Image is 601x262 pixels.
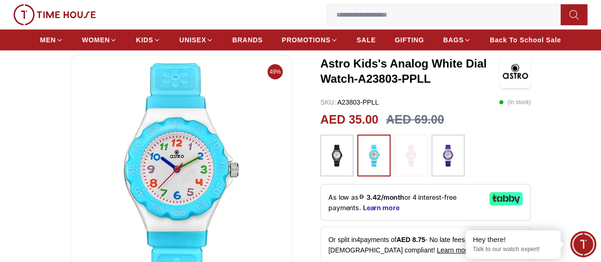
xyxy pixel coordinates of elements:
p: Talk to our watch expert! [473,245,553,253]
p: ( In stock ) [499,97,531,107]
a: BRANDS [232,31,263,49]
img: Astro Kids's Analog White Dial Watch-A23803-PPLL [500,55,531,88]
a: SALE [357,31,376,49]
img: ... [436,139,460,172]
img: ... [362,139,386,172]
span: Back To School Sale [490,35,561,45]
a: Back To School Sale [490,31,561,49]
a: MEN [40,31,63,49]
a: WOMEN [82,31,117,49]
p: A23803-PPLL [320,97,379,107]
h3: Astro Kids's Analog White Dial Watch-A23803-PPLL [320,56,500,87]
a: UNISEX [180,31,213,49]
h2: AED 35.00 [320,111,378,129]
span: PROMOTIONS [282,35,331,45]
span: KIDS [136,35,153,45]
span: WOMEN [82,35,110,45]
img: ... [399,139,423,172]
a: BAGS [443,31,470,49]
img: ... [13,4,96,25]
a: KIDS [136,31,160,49]
span: SALE [357,35,376,45]
span: UNISEX [180,35,206,45]
span: SKU : [320,98,336,106]
span: MEN [40,35,56,45]
div: Chat Widget [570,231,596,257]
span: BRANDS [232,35,263,45]
h3: AED 69.00 [386,111,444,129]
img: ... [325,139,349,172]
span: BAGS [443,35,463,45]
a: PROMOTIONS [282,31,338,49]
span: Learn more [437,246,471,254]
a: GIFTING [395,31,424,49]
span: GIFTING [395,35,424,45]
span: AED 8.75 [396,236,425,243]
div: Hey there! [473,235,553,244]
span: 49% [267,64,283,79]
